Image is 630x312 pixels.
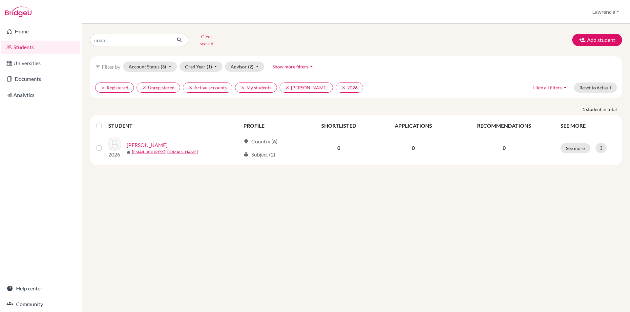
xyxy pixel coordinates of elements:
[95,83,134,93] button: clearRegistered
[341,85,346,90] i: clear
[241,85,245,90] i: clear
[586,106,622,113] span: student in total
[560,143,590,153] button: See more
[108,138,121,151] img: FORDJOUR, IMANI
[533,85,562,90] span: Hide all filters
[1,88,80,101] a: Analytics
[303,118,375,134] th: SHORTLISTED
[102,64,120,70] span: Filter by
[225,62,264,72] button: Advisor(2)
[179,62,223,72] button: Grad Year(1)
[95,64,100,69] i: filter_list
[285,85,290,90] i: clear
[127,141,168,149] a: [PERSON_NAME]
[556,118,619,134] th: SEE MORE
[243,139,249,144] span: location_on
[456,144,553,152] p: 0
[1,72,80,85] a: Documents
[248,64,253,69] span: (2)
[188,85,193,90] i: clear
[375,118,451,134] th: APPLICATIONS
[132,149,198,155] a: [EMAIL_ADDRESS][DOMAIN_NAME]
[90,34,171,46] input: Find student by name...
[235,83,277,93] button: clearMy students
[1,25,80,38] a: Home
[1,41,80,54] a: Students
[183,83,232,93] button: clearActive accounts
[452,118,556,134] th: RECOMMENDATIONS
[142,85,147,90] i: clear
[243,151,275,158] div: Subject (2)
[528,83,574,93] button: Hide all filtersarrow_drop_up
[240,118,303,134] th: PROFILE
[589,6,622,18] button: Lawrencia
[562,84,568,91] i: arrow_drop_up
[1,298,80,311] a: Community
[243,152,249,157] span: local_library
[303,134,375,162] td: 0
[188,31,225,48] button: Clear search
[127,150,131,154] span: mail
[267,62,320,72] button: Show more filtersarrow_drop_up
[280,83,333,93] button: clear[PERSON_NAME]
[243,138,278,145] div: Country (6)
[272,64,308,69] span: Show more filters
[5,7,31,17] img: Bridge-U
[1,282,80,295] a: Help center
[207,64,212,69] span: (1)
[123,62,177,72] button: Account Status(3)
[582,106,586,113] strong: 1
[108,118,240,134] th: STUDENT
[572,34,622,46] button: Add student
[574,83,617,93] button: Reset to default
[375,134,451,162] td: 0
[336,83,363,93] button: clear2026
[101,85,105,90] i: clear
[1,57,80,70] a: Universities
[308,63,315,70] i: arrow_drop_up
[108,151,121,158] p: 2026
[161,64,166,69] span: (3)
[136,83,180,93] button: clearUnregistered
